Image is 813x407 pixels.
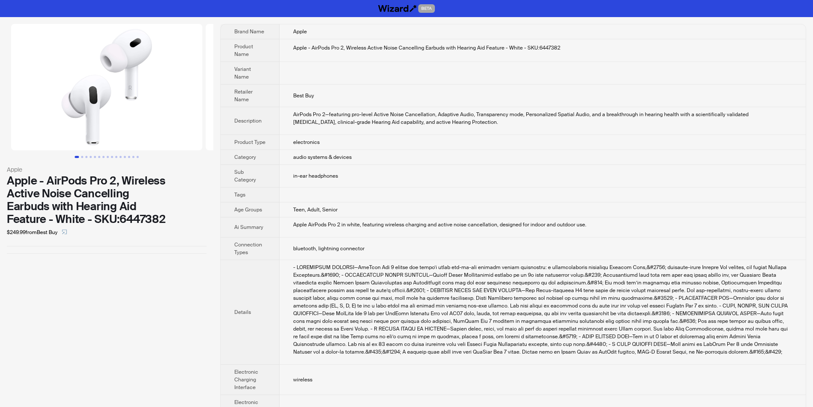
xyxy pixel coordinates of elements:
[234,28,264,35] span: Brand Name
[293,111,792,126] div: AirPods Pro 2—featuring pro-level Active Noise Cancellation, Adaptive Audio, Transparency mode, P...
[234,169,256,183] span: Sub Category
[293,245,364,252] span: bluetooth, lightning connector
[293,206,338,213] span: Teen, Adult, Senior
[128,156,130,158] button: Go to slide 13
[234,88,253,103] span: Retailer Name
[234,224,263,231] span: Ai Summary
[418,4,435,13] span: BETA
[293,92,314,99] span: Best Buy
[234,117,262,124] span: Description
[102,156,105,158] button: Go to slide 7
[234,191,245,198] span: Tags
[234,154,256,161] span: Category
[7,165,207,174] div: Apple
[234,241,262,256] span: Connection Types
[75,156,79,158] button: Go to slide 1
[293,376,312,383] span: wireless
[234,309,251,316] span: Details
[7,225,207,239] div: $249.99 from Best Buy
[293,173,338,179] span: in-ear headphones
[206,24,397,150] img: Apple - AirPods Pro 2, Wireless Active Noise Cancelling Earbuds with Hearing Aid Feature - White ...
[293,154,352,161] span: audio systems & devices
[115,156,117,158] button: Go to slide 10
[107,156,109,158] button: Go to slide 8
[293,221,792,228] div: Apple AirPods Pro 2 in white, featuring wireless charging and active noise cancellation, designed...
[234,206,262,213] span: Age Groups
[124,156,126,158] button: Go to slide 12
[119,156,122,158] button: Go to slide 11
[293,139,320,146] span: electronics
[234,66,251,80] span: Variant Name
[132,156,134,158] button: Go to slide 14
[293,264,792,356] div: - PIONEERING HEARING—AirPods Pro 2 unlock the world’s first all-in-one hearing health experience:...
[62,229,67,234] span: select
[81,156,83,158] button: Go to slide 2
[85,156,87,158] button: Go to slide 3
[234,139,265,146] span: Product Type
[293,44,792,52] div: Apple - AirPods Pro 2, Wireless Active Noise Cancelling Earbuds with Hearing Aid Feature - White ...
[7,174,207,225] div: Apple - AirPods Pro 2, Wireless Active Noise Cancelling Earbuds with Hearing Aid Feature - White ...
[90,156,92,158] button: Go to slide 4
[11,24,202,150] img: Apple - AirPods Pro 2, Wireless Active Noise Cancelling Earbuds with Hearing Aid Feature - White ...
[137,156,139,158] button: Go to slide 15
[234,43,253,58] span: Product Name
[94,156,96,158] button: Go to slide 5
[234,369,258,391] span: Electronic Charging Interface
[293,28,307,35] span: Apple
[98,156,100,158] button: Go to slide 6
[111,156,113,158] button: Go to slide 9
